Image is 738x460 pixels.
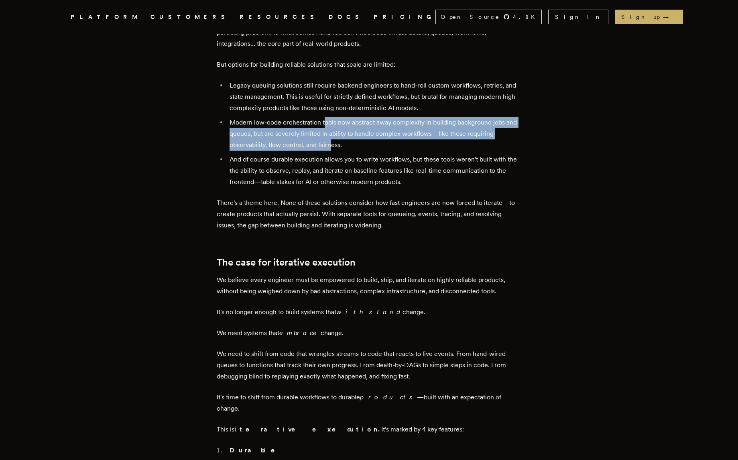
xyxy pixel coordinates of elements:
p: This is It's marked by 4 key features: [217,424,522,435]
p: We believe every engineer must be empowered to build, ship, and iterate on highly reliable produc... [217,274,522,297]
a: CUSTOMERS [150,12,230,22]
a: DOCS [329,12,364,22]
a: Sign In [548,10,608,24]
p: But options for building reliable solutions that scale are limited: [217,59,522,70]
h2: The case for iterative execution [217,257,522,268]
p: There's a theme here. None of these solutions consider how fast engineers are now forced to itera... [217,197,522,231]
li: Modern low-code orchestration tools now abstract away complexity in building background jobs and ... [227,117,522,151]
p: It's time to shift from durable workflows to durable —built with an expectation of change. [217,392,522,414]
em: withstand [336,308,403,316]
strong: iterative execution. [234,425,381,433]
li: Legacy queuing solutions still require backend engineers to hand-roll custom workflows, retries, ... [227,80,522,114]
strong: Durable [230,446,286,454]
em: embrace [279,329,321,337]
p: We need to shift from code that wrangles streams to code that reacts to live events. From hand-wi... [217,348,522,382]
span: 4.8 K [513,13,540,21]
a: Sign up [615,10,683,24]
button: RESOURCES [240,12,319,22]
span: → [663,13,677,21]
p: We need systems that change. [217,327,522,339]
span: Open Source [441,13,500,21]
em: products [360,393,417,401]
a: PRICING [374,12,435,22]
button: PLATFORM [71,12,141,22]
p: It's no longer enough to build systems that change. [217,307,522,318]
li: And of course durable execution allows you to write workflows, but these tools weren't built with... [227,154,522,188]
